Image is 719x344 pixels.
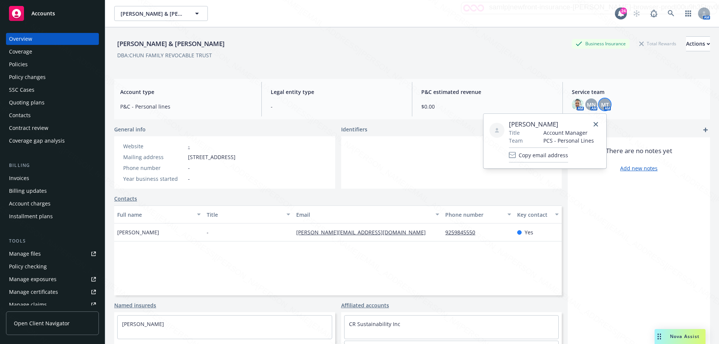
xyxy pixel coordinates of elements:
[9,58,28,70] div: Policies
[123,153,185,161] div: Mailing address
[9,286,58,298] div: Manage certificates
[114,195,137,203] a: Contacts
[635,39,680,48] div: Total Rewards
[6,84,99,96] a: SSC Cases
[6,71,99,83] a: Policy changes
[9,248,41,260] div: Manage files
[341,125,367,133] span: Identifiers
[123,164,185,172] div: Phone number
[442,206,514,223] button: Phone number
[445,229,481,236] a: 9259845550
[9,172,29,184] div: Invoices
[681,6,696,21] a: Switch app
[188,175,190,183] span: -
[6,248,99,260] a: Manage files
[509,129,520,137] span: Title
[114,6,208,21] button: [PERSON_NAME] & [PERSON_NAME]
[123,175,185,183] div: Year business started
[6,198,99,210] a: Account charges
[123,142,185,150] div: Website
[207,228,209,236] span: -
[655,329,706,344] button: Nova Assist
[6,97,99,109] a: Quoting plans
[572,39,629,48] div: Business Insurance
[572,98,584,110] img: photo
[519,151,568,159] span: Copy email address
[6,109,99,121] a: Contacts
[271,88,403,96] span: Legal entity type
[9,97,45,109] div: Quoting plans
[9,109,31,121] div: Contacts
[6,46,99,58] a: Coverage
[421,103,553,110] span: $0.00
[670,333,700,340] span: Nova Assist
[341,301,389,309] a: Affiliated accounts
[6,3,99,24] a: Accounts
[121,10,185,18] span: [PERSON_NAME] & [PERSON_NAME]
[421,88,553,96] span: P&C estimated revenue
[9,299,47,311] div: Manage claims
[509,137,523,144] span: Team
[6,237,99,245] div: Tools
[296,229,432,236] a: [PERSON_NAME][EMAIL_ADDRESS][DOMAIN_NAME]
[9,135,65,147] div: Coverage gap analysis
[629,6,644,21] a: Start snowing
[6,162,99,169] div: Billing
[122,320,164,328] a: [PERSON_NAME]
[9,84,34,96] div: SSC Cases
[6,286,99,298] a: Manage certificates
[601,101,609,109] span: MT
[646,6,661,21] a: Report a Bug
[6,172,99,184] a: Invoices
[9,71,46,83] div: Policy changes
[207,211,282,219] div: Title
[114,206,204,223] button: Full name
[525,228,533,236] span: Yes
[572,88,704,96] span: Service team
[517,211,550,219] div: Key contact
[514,206,562,223] button: Key contact
[31,10,55,16] span: Accounts
[188,164,190,172] span: -
[509,120,594,129] span: [PERSON_NAME]
[9,210,53,222] div: Installment plans
[6,273,99,285] a: Manage exposures
[9,198,51,210] div: Account charges
[701,125,710,134] a: add
[664,6,679,21] a: Search
[271,103,403,110] span: -
[6,185,99,197] a: Billing updates
[296,211,431,219] div: Email
[117,211,192,219] div: Full name
[349,320,400,328] a: CR Sustainability Inc
[591,120,600,129] a: close
[620,164,658,172] a: Add new notes
[620,7,627,14] div: 24
[543,137,594,144] span: PCS - Personal Lines
[120,103,252,110] span: P&C - Personal lines
[188,143,190,150] a: -
[204,206,293,223] button: Title
[293,206,442,223] button: Email
[114,125,146,133] span: General info
[6,210,99,222] a: Installment plans
[14,319,70,327] span: Open Client Navigator
[6,122,99,134] a: Contract review
[686,36,710,51] button: Actions
[686,37,710,51] div: Actions
[6,33,99,45] a: Overview
[9,46,32,58] div: Coverage
[543,129,594,137] span: Account Manager
[6,135,99,147] a: Coverage gap analysis
[114,39,228,49] div: [PERSON_NAME] & [PERSON_NAME]
[9,33,32,45] div: Overview
[6,58,99,70] a: Policies
[445,211,503,219] div: Phone number
[655,329,664,344] div: Drag to move
[114,301,156,309] a: Named insureds
[120,88,252,96] span: Account type
[9,273,57,285] div: Manage exposures
[6,299,99,311] a: Manage claims
[606,146,672,155] span: There are no notes yet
